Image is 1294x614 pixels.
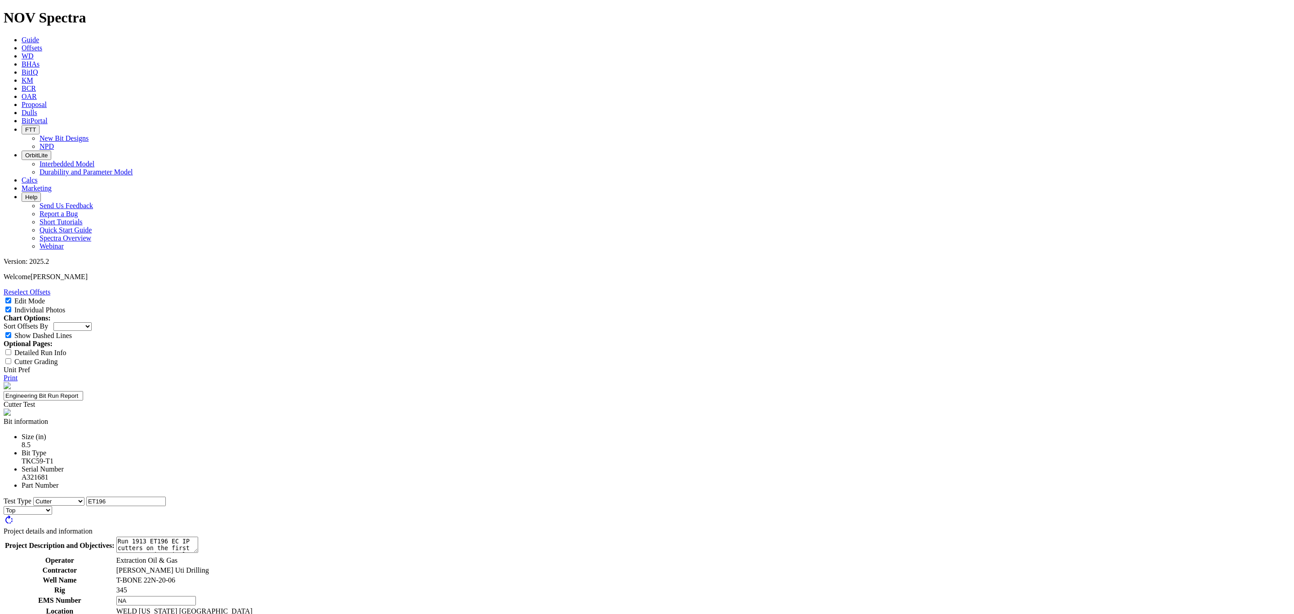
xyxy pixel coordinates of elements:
[4,340,53,347] strong: Optional Pages:
[22,68,38,76] a: BitIQ
[22,481,1290,489] div: Part Number
[4,366,30,374] a: Unit Pref
[31,273,88,280] span: [PERSON_NAME]
[40,234,91,242] a: Spectra Overview
[116,566,253,575] td: [PERSON_NAME] Uti Drilling
[4,391,83,400] input: Click to edit report title
[14,358,58,365] label: Cutter Grading
[22,101,47,108] a: Proposal
[4,409,11,416] img: spectra-logo.8771a380.png
[40,160,94,168] a: Interbedded Model
[40,210,78,218] a: Report a Bug
[4,556,115,565] th: Operator
[40,168,133,176] a: Durability and Parameter Model
[25,126,36,133] span: FTT
[22,457,1290,465] div: TKC59-T1
[22,109,37,116] a: Dulls
[4,400,1290,409] div: Cutter Test
[4,382,1290,418] report-header: 'Engineering Bit Run Report'
[14,349,66,356] label: Detailed Run Info
[4,273,1290,281] p: Welcome
[4,596,115,606] th: EMS Number
[116,586,253,595] td: 345
[40,134,89,142] a: New Bit Designs
[14,332,72,339] label: Show Dashed Lines
[4,314,50,322] strong: Chart Options:
[22,441,1290,449] div: 8.5
[4,497,31,505] label: Test Type
[4,288,50,296] a: Reselect Offsets
[22,151,51,160] button: OrbitLite
[86,497,166,506] input: Comments/Cutter Type
[40,242,64,250] a: Webinar
[4,322,48,330] label: Sort Offsets By
[22,44,42,52] a: Offsets
[14,297,45,305] label: Edit Mode
[116,576,253,585] td: T-BONE 22N-20-06
[22,52,34,60] a: WD
[25,194,37,200] span: Help
[14,306,65,314] label: Individual Photos
[22,465,1290,473] div: Serial Number
[4,527,1290,535] div: Project details and information
[4,536,115,555] th: Project Description and Objectives:
[22,36,39,44] a: Guide
[22,433,1290,441] div: Size (in)
[4,374,18,382] a: Print
[22,76,33,84] a: KM
[4,9,1290,26] h1: NOV Spectra
[116,556,253,565] td: Extraction Oil & Gas
[4,586,115,595] th: Rig
[40,142,54,150] a: NPD
[4,576,115,585] th: Well Name
[22,125,40,134] button: FTT
[25,152,48,159] span: OrbitLite
[4,418,1290,426] div: Bit information
[4,258,1290,266] div: Version: 2025.2
[22,184,52,192] a: Marketing
[22,85,36,92] a: BCR
[22,117,48,125] a: BitPortal
[40,226,92,234] a: Quick Start Guide
[4,519,14,527] a: rotate_right
[22,60,40,68] a: BHAs
[4,382,11,389] img: NOV_WT_RH_Logo_Vert_RGB_F.d63d51a4.png
[22,449,1290,457] div: Bit Type
[40,202,93,209] a: Send Us Feedback
[22,473,1290,481] div: A321681
[22,93,37,100] a: OAR
[4,515,14,525] span: rotate_right
[22,176,38,184] a: Calcs
[40,218,83,226] a: Short Tutorials
[4,566,115,575] th: Contractor
[22,192,41,202] button: Help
